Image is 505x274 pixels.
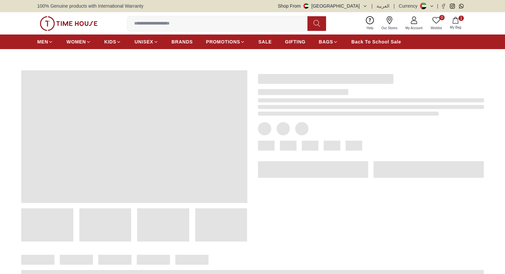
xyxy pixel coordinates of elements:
a: Back To School Sale [351,36,401,48]
button: 1My Bag [446,16,465,31]
a: PROMOTIONS [206,36,245,48]
span: Our Stores [379,26,400,31]
span: BRANDS [172,38,193,45]
a: WOMEN [66,36,91,48]
a: Facebook [441,4,446,9]
a: SALE [258,36,272,48]
span: 1 [459,16,464,21]
button: العربية [377,3,389,9]
a: KIDS [104,36,121,48]
img: United Arab Emirates [303,3,309,9]
div: Currency [399,3,420,9]
span: Wishlist [428,26,445,31]
a: 0Wishlist [427,15,446,32]
span: | [437,3,438,9]
span: KIDS [104,38,116,45]
span: UNISEX [134,38,153,45]
span: PROMOTIONS [206,38,240,45]
a: Instagram [450,4,455,9]
img: ... [40,16,98,31]
span: 0 [439,15,445,20]
span: My Bag [447,25,464,30]
span: GIFTING [285,38,305,45]
span: | [372,3,373,9]
a: BRANDS [172,36,193,48]
span: SALE [258,38,272,45]
span: My Account [403,26,425,31]
span: Back To School Sale [351,38,401,45]
a: MEN [37,36,53,48]
span: 100% Genuine products with International Warranty [37,3,143,9]
a: Our Stores [378,15,401,32]
button: Shop From[GEOGRAPHIC_DATA] [278,3,368,9]
span: | [393,3,395,9]
a: Whatsapp [459,4,464,9]
a: GIFTING [285,36,305,48]
a: Help [363,15,378,32]
span: MEN [37,38,48,45]
span: Help [364,26,376,31]
span: BAGS [319,38,333,45]
span: WOMEN [66,38,86,45]
a: BAGS [319,36,338,48]
a: UNISEX [134,36,158,48]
